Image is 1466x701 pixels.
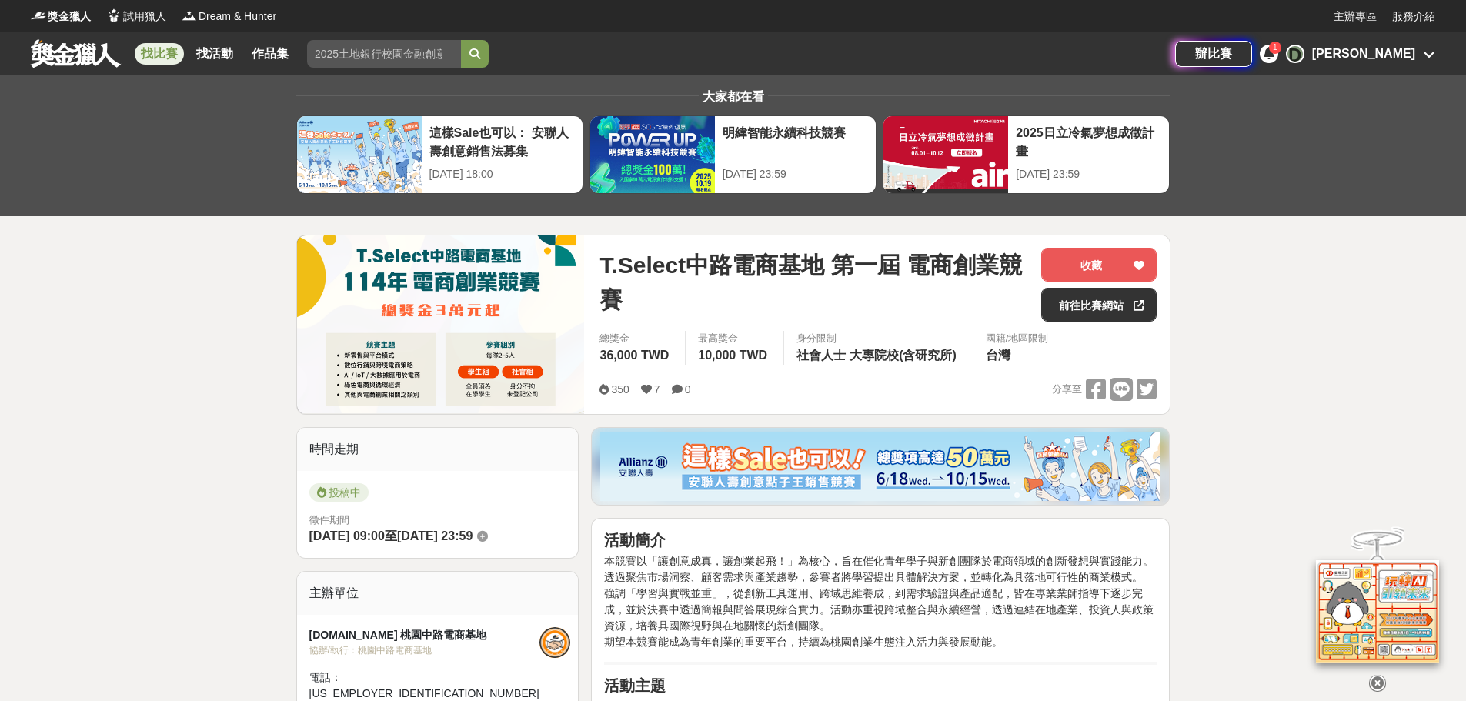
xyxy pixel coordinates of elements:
[1041,248,1157,282] button: 收藏
[1041,288,1157,322] a: 前往比賽網站
[986,331,1049,346] div: 國籍/地區限制
[385,529,397,542] span: 至
[1312,45,1415,63] div: [PERSON_NAME]
[429,124,575,159] div: 這樣Sale也可以： 安聯人壽創意銷售法募集
[397,529,473,542] span: [DATE] 23:59
[307,40,461,68] input: 2025土地銀行校園金融創意挑戰賽：從你出發 開啟智慧金融新頁
[297,572,579,615] div: 主辦單位
[850,349,957,362] span: 大專院校(含研究所)
[297,235,585,413] img: Cover Image
[297,428,579,471] div: 時間走期
[1016,124,1161,159] div: 2025日立冷氣夢想成徵計畫
[106,8,122,23] img: Logo
[245,43,295,65] a: 作品集
[309,514,349,526] span: 徵件期間
[685,383,691,396] span: 0
[1175,41,1252,67] a: 辦比賽
[31,8,46,23] img: Logo
[135,43,184,65] a: 找比賽
[599,248,1029,317] span: T.Select中路電商基地 第一屆 電商創業競賽
[199,8,276,25] span: Dream & Hunter
[796,331,960,346] div: 身分限制
[31,8,91,25] a: Logo獎金獵人
[190,43,239,65] a: 找活動
[296,115,583,194] a: 這樣Sale也可以： 安聯人壽創意銷售法募集[DATE] 18:00
[723,124,868,159] div: 明緯智能永續科技競賽
[1273,43,1277,52] span: 1
[429,166,575,182] div: [DATE] 18:00
[1334,8,1377,25] a: 主辦專區
[1052,378,1082,401] span: 分享至
[123,8,166,25] span: 試用獵人
[611,383,629,396] span: 350
[182,8,197,23] img: Logo
[698,349,767,362] span: 10,000 TWD
[1016,166,1161,182] div: [DATE] 23:59
[654,383,660,396] span: 7
[182,8,276,25] a: LogoDream & Hunter
[604,553,1157,650] p: 本競賽以「讓創意成真，讓創業起飛！」為核心，旨在催化青年學子與新創團隊於電商領域的創新發想與實踐能力。透過聚焦市場洞察、顧客需求與產業趨勢，參賽者將學習提出具體解決方案，並轉化為具落地可行性的商...
[883,115,1170,194] a: 2025日立冷氣夢想成徵計畫[DATE] 23:59
[309,643,539,657] div: 協辦/執行： 桃園中路電商基地
[796,349,846,362] span: 社會人士
[699,90,768,103] span: 大家都在看
[48,8,91,25] span: 獎金獵人
[309,529,385,542] span: [DATE] 09:00
[604,532,666,549] strong: 活動簡介
[599,349,669,362] span: 36,000 TWD
[723,166,868,182] div: [DATE] 23:59
[1392,8,1435,25] a: 服務介紹
[309,627,539,643] div: [DOMAIN_NAME] 桃園中路電商基地
[1316,559,1439,661] img: d2146d9a-e6f6-4337-9592-8cefde37ba6b.png
[604,677,666,694] strong: 活動主題
[600,432,1160,501] img: dcc59076-91c0-4acb-9c6b-a1d413182f46.png
[309,483,369,502] span: 投稿中
[698,331,771,346] span: 最高獎金
[589,115,877,194] a: 明緯智能永續科技競賽[DATE] 23:59
[1286,45,1304,63] div: D
[986,349,1010,362] span: 台灣
[106,8,166,25] a: Logo試用獵人
[599,331,673,346] span: 總獎金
